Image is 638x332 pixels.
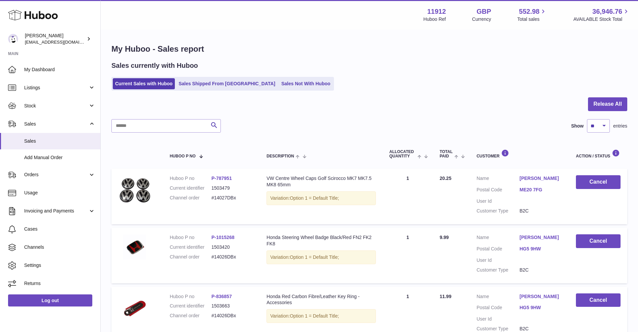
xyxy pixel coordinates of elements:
[211,294,232,299] a: P-836857
[266,250,376,264] div: Variation:
[211,185,253,191] dd: 1503479
[24,244,95,250] span: Channels
[118,175,152,205] img: PhotoRoom-20230110_213435.png
[25,39,99,45] span: [EMAIL_ADDRESS][DOMAIN_NAME]
[25,33,85,45] div: [PERSON_NAME]
[24,121,88,127] span: Sales
[266,191,376,205] div: Variation:
[576,175,621,189] button: Cancel
[211,244,253,250] dd: 1503420
[573,7,630,22] a: 36,946.76 AVAILABLE Stock Total
[520,175,562,182] a: [PERSON_NAME]
[427,7,446,16] strong: 11912
[520,293,562,300] a: [PERSON_NAME]
[477,326,520,332] dt: Customer Type
[8,294,92,306] a: Log out
[290,313,339,319] span: Option 1 = Default Title;
[24,226,95,232] span: Cases
[176,78,278,89] a: Sales Shipped From [GEOGRAPHIC_DATA]
[8,34,18,44] img: info@carbonmyride.com
[520,267,562,273] dd: B2C
[477,246,520,254] dt: Postal Code
[573,16,630,22] span: AVAILABLE Stock Total
[279,78,333,89] a: Sales Not With Huboo
[520,234,562,241] a: [PERSON_NAME]
[520,187,562,193] a: ME20 7FG
[24,208,88,214] span: Invoicing and Payments
[477,198,520,204] dt: User Id
[477,293,520,301] dt: Name
[383,228,433,283] td: 1
[170,254,211,260] dt: Channel order
[170,154,196,158] span: Huboo P no
[477,316,520,322] dt: User Id
[520,326,562,332] dd: B2C
[266,154,294,158] span: Description
[477,7,491,16] strong: GBP
[266,309,376,323] div: Variation:
[170,244,211,250] dt: Current identifier
[24,262,95,269] span: Settings
[290,254,339,260] span: Option 1 = Default Title;
[592,7,622,16] span: 36,946.76
[477,304,520,313] dt: Postal Code
[24,138,95,144] span: Sales
[113,78,175,89] a: Current Sales with Huboo
[266,175,376,188] div: VW Centre Wheel Caps Golf Scirocco MK7 MK7.5 MK8 65mm
[440,235,449,240] span: 9.99
[170,195,211,201] dt: Channel order
[170,234,211,241] dt: Huboo P no
[440,176,451,181] span: 20.25
[170,313,211,319] dt: Channel order
[517,16,547,22] span: Total sales
[170,185,211,191] dt: Current identifier
[477,257,520,264] dt: User Id
[520,246,562,252] a: HG5 9HW
[576,149,621,158] div: Action / Status
[520,304,562,311] a: HG5 9HW
[389,150,416,158] span: ALLOCATED Quantity
[517,7,547,22] a: 552.98 Total sales
[211,195,253,201] dd: #14027DBx
[211,235,235,240] a: P-1015268
[588,97,627,111] button: Release All
[111,61,198,70] h2: Sales currently with Huboo
[24,154,95,161] span: Add Manual Order
[24,85,88,91] span: Listings
[266,293,376,306] div: Honda Red Carbon Fibre/Leather Key Ring - Accessories
[519,7,539,16] span: 552.98
[111,44,627,54] h1: My Huboo - Sales report
[520,208,562,214] dd: B2C
[576,234,621,248] button: Cancel
[266,234,376,247] div: Honda Steering Wheel Badge Black/Red FN2 FK2 FK8
[383,169,433,224] td: 1
[24,103,88,109] span: Stock
[211,303,253,309] dd: 1503663
[24,190,95,196] span: Usage
[477,149,562,158] div: Customer
[211,176,232,181] a: P-787951
[290,195,339,201] span: Option 1 = Default Title;
[118,234,152,259] img: IMG_20210803_215309_ee718710-125a-47f7-aa08-173c3a85b159.jpg
[477,267,520,273] dt: Customer Type
[211,313,253,319] dd: #14026DBx
[424,16,446,22] div: Huboo Ref
[472,16,491,22] div: Currency
[170,175,211,182] dt: Huboo P no
[170,293,211,300] dt: Huboo P no
[170,303,211,309] dt: Current identifier
[24,280,95,287] span: Returns
[118,293,152,324] img: PhotoRoom-20230802_110440_19.jpg
[24,172,88,178] span: Orders
[24,66,95,73] span: My Dashboard
[477,187,520,195] dt: Postal Code
[477,208,520,214] dt: Customer Type
[440,294,451,299] span: 11.99
[211,254,253,260] dd: #14026DBx
[613,123,627,129] span: entries
[477,175,520,183] dt: Name
[440,150,453,158] span: Total paid
[576,293,621,307] button: Cancel
[477,234,520,242] dt: Name
[571,123,584,129] label: Show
